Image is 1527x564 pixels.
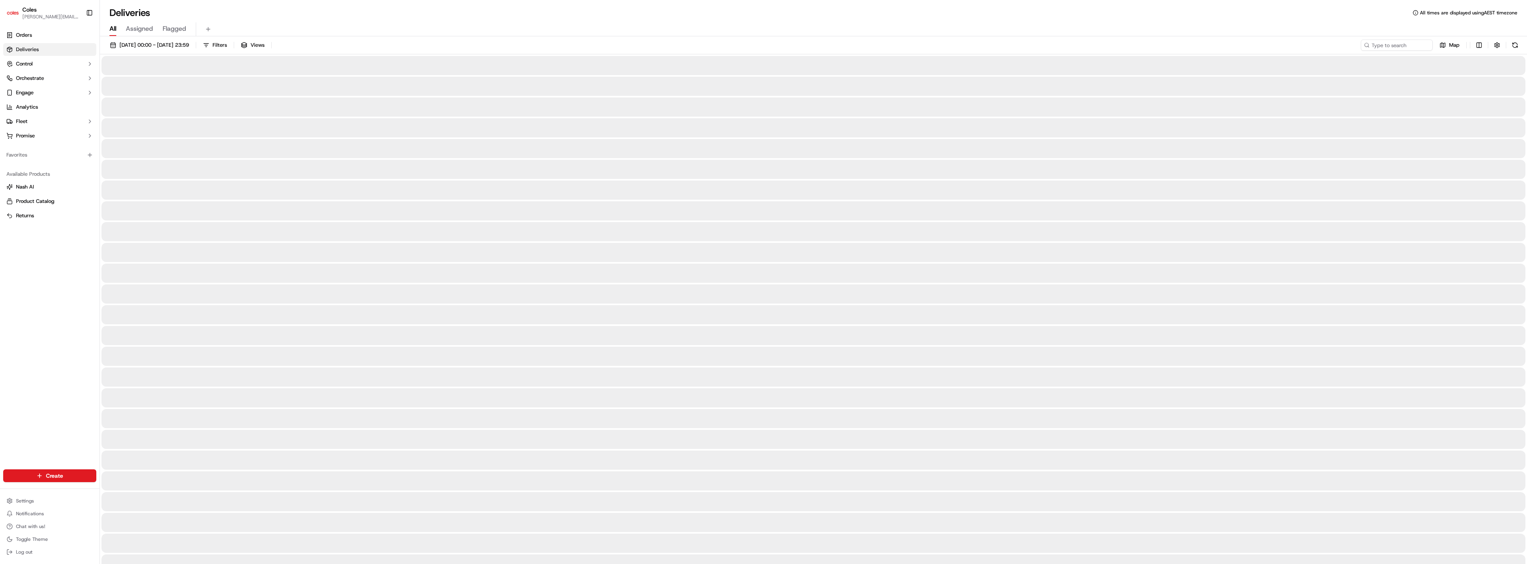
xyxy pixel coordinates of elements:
[126,24,153,34] span: Assigned
[3,469,96,482] button: Create
[16,510,44,517] span: Notifications
[3,508,96,519] button: Notifications
[16,183,34,191] span: Nash AI
[16,498,34,504] span: Settings
[3,86,96,99] button: Engage
[3,534,96,545] button: Toggle Theme
[3,29,96,42] a: Orders
[3,3,83,22] button: ColesColes[PERSON_NAME][EMAIL_ADDRESS][DOMAIN_NAME]
[6,6,19,19] img: Coles
[1436,40,1463,51] button: Map
[16,60,33,68] span: Control
[6,212,93,219] a: Returns
[3,43,96,56] a: Deliveries
[109,6,150,19] h1: Deliveries
[3,129,96,142] button: Promise
[1509,40,1521,51] button: Refresh
[3,72,96,85] button: Orchestrate
[16,103,38,111] span: Analytics
[22,6,37,14] button: Coles
[199,40,231,51] button: Filters
[1420,10,1517,16] span: All times are displayed using AEST timezone
[3,521,96,532] button: Chat with us!
[3,209,96,222] button: Returns
[3,495,96,506] button: Settings
[3,168,96,181] div: Available Products
[109,24,116,34] span: All
[3,546,96,558] button: Log out
[22,14,80,20] button: [PERSON_NAME][EMAIL_ADDRESS][DOMAIN_NAME]
[46,472,63,480] span: Create
[3,149,96,161] div: Favorites
[119,42,189,49] span: [DATE] 00:00 - [DATE] 23:59
[251,42,264,49] span: Views
[16,75,44,82] span: Orchestrate
[16,89,34,96] span: Engage
[3,115,96,128] button: Fleet
[16,212,34,219] span: Returns
[3,58,96,70] button: Control
[1449,42,1459,49] span: Map
[16,132,35,139] span: Promise
[16,536,48,542] span: Toggle Theme
[16,523,45,530] span: Chat with us!
[213,42,227,49] span: Filters
[16,549,32,555] span: Log out
[163,24,186,34] span: Flagged
[16,32,32,39] span: Orders
[3,195,96,208] button: Product Catalog
[6,183,93,191] a: Nash AI
[16,198,54,205] span: Product Catalog
[1361,40,1433,51] input: Type to search
[3,101,96,113] a: Analytics
[3,181,96,193] button: Nash AI
[6,198,93,205] a: Product Catalog
[16,46,39,53] span: Deliveries
[16,118,28,125] span: Fleet
[106,40,193,51] button: [DATE] 00:00 - [DATE] 23:59
[237,40,268,51] button: Views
